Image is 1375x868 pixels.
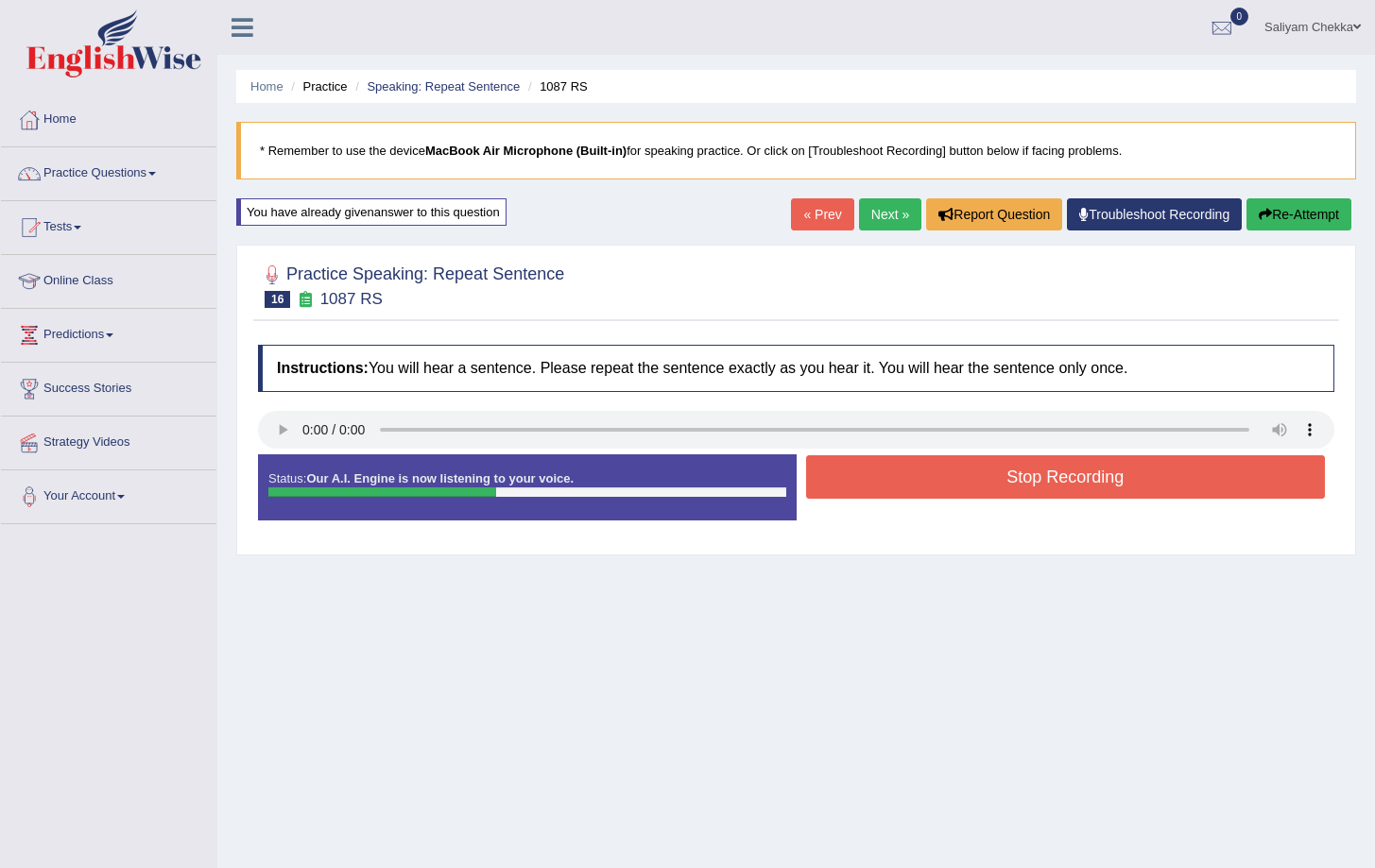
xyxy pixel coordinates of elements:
button: Stop Recording [806,455,1326,499]
h4: You will hear a sentence. Please repeat the sentence exactly as you hear it. You will hear the se... [258,345,1334,392]
a: Home [250,79,284,94]
a: Success Stories [1,363,216,410]
a: Online Class [1,255,216,302]
a: « Prev [791,198,853,230]
small: 1087 RS [320,290,383,308]
li: 1087 RS [524,77,588,95]
a: Strategy Videos [1,417,216,464]
span: 0 [1230,8,1249,26]
a: Troubleshoot Recording [1067,198,1242,230]
small: Exam occurring question [295,291,315,309]
a: Next » [859,198,921,230]
b: MacBook Air Microphone (Built-in) [425,144,627,158]
blockquote: * Remember to use the device for speaking practice. Or click on [Troubleshoot Recording] button b... [236,122,1356,179]
a: Speaking: Repeat Sentence [367,79,520,94]
button: Report Question [926,198,1062,230]
span: 16 [265,291,290,308]
button: Re-Attempt [1246,198,1351,230]
a: Tests [1,201,216,248]
a: Your Account [1,470,216,518]
a: Predictions [1,309,216,356]
div: Status: [258,454,797,520]
b: Instructions: [277,360,369,376]
a: Home [1,94,216,141]
strong: Our A.I. Engine is now listening to your voice. [306,471,574,485]
li: Practice [286,77,347,95]
div: You have already given answer to this question [236,198,507,226]
h2: Practice Speaking: Repeat Sentence [258,261,564,308]
a: Practice Questions [1,147,216,195]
